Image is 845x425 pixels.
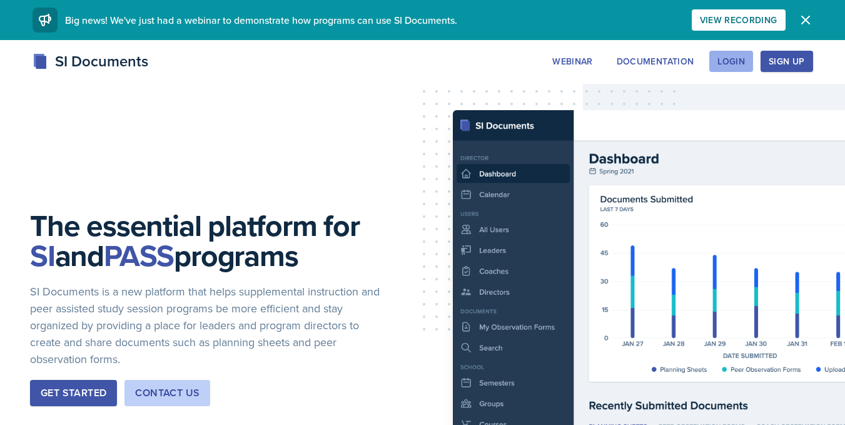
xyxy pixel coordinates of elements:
div: Webinar [552,56,592,66]
button: Sign Up [761,51,812,72]
button: Get Started [30,380,117,406]
div: Documentation [617,56,694,66]
div: View Recording [700,15,777,25]
div: Get Started [41,386,106,401]
div: SI Documents [33,50,148,73]
button: Documentation [609,51,702,72]
button: Webinar [544,51,600,72]
button: Contact Us [124,380,210,406]
div: Sign Up [769,56,804,66]
div: Contact Us [135,386,200,401]
button: Login [709,51,753,72]
span: Big news! We've just had a webinar to demonstrate how programs can use SI Documents. [65,13,457,27]
div: Login [717,56,745,66]
button: View Recording [692,9,786,31]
